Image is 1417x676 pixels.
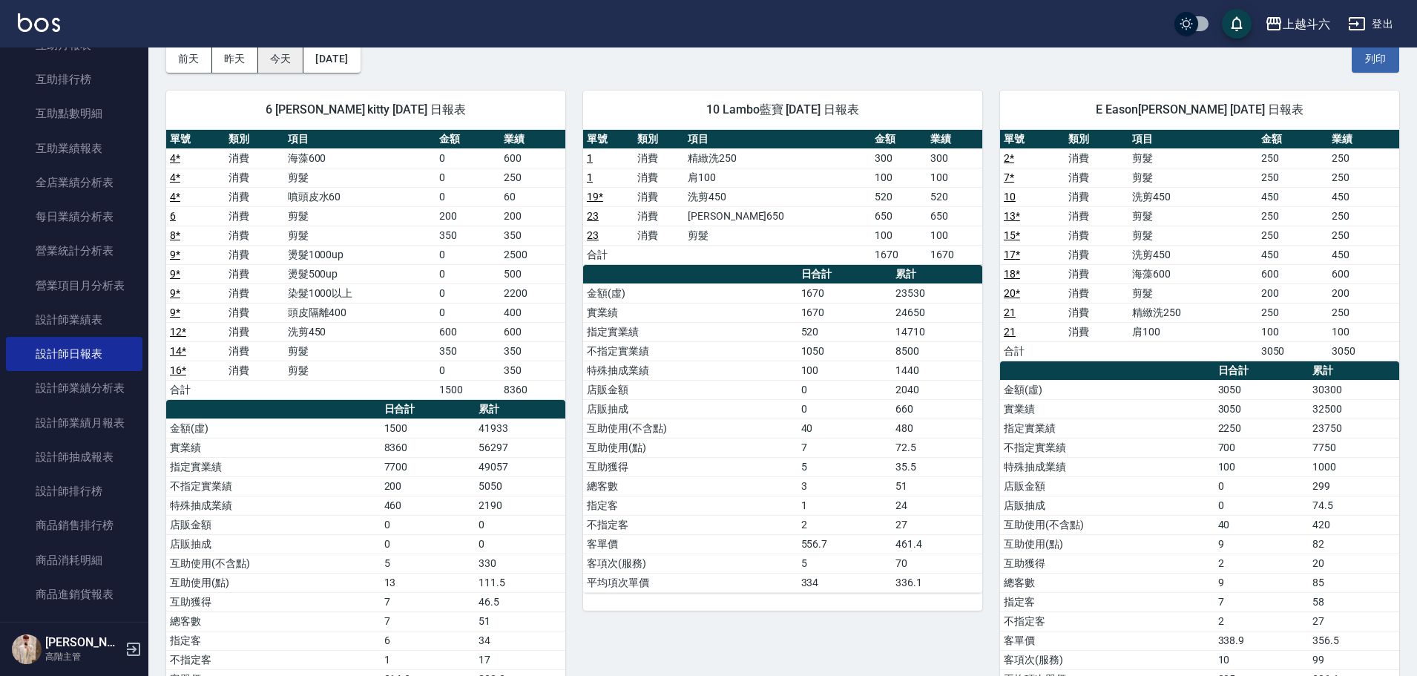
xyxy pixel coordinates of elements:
[1000,592,1214,611] td: 指定客
[892,341,982,361] td: 8500
[381,573,475,592] td: 13
[583,573,798,592] td: 平均項次單價
[892,361,982,380] td: 1440
[475,457,565,476] td: 49057
[871,206,927,226] td: 650
[475,573,565,592] td: 111.5
[1065,322,1129,341] td: 消費
[475,476,565,496] td: 5050
[1065,226,1129,245] td: 消費
[1283,15,1330,33] div: 上越斗六
[798,303,892,322] td: 1670
[435,380,501,399] td: 1500
[284,303,435,322] td: 頭皮隔離400
[6,406,142,440] a: 設計師業績月報表
[225,226,283,245] td: 消費
[166,611,381,631] td: 總客數
[18,13,60,32] img: Logo
[166,45,212,73] button: 前天
[500,130,565,149] th: 業績
[45,635,121,650] h5: [PERSON_NAME]
[166,534,381,554] td: 店販抽成
[225,245,283,264] td: 消費
[1352,45,1399,73] button: 列印
[892,283,982,303] td: 23530
[1309,399,1399,419] td: 32500
[435,283,501,303] td: 0
[166,515,381,534] td: 店販金額
[1257,148,1329,168] td: 250
[6,337,142,371] a: 設計師日報表
[583,554,798,573] td: 客項次(服務)
[583,476,798,496] td: 總客數
[212,45,258,73] button: 昨天
[1000,573,1214,592] td: 總客數
[1328,130,1399,149] th: 業績
[225,130,283,149] th: 類別
[927,226,982,245] td: 100
[1000,341,1065,361] td: 合計
[435,245,501,264] td: 0
[1065,283,1129,303] td: 消費
[1214,534,1309,554] td: 9
[6,165,142,200] a: 全店業績分析表
[6,577,142,611] a: 商品進銷貨報表
[583,130,982,265] table: a dense table
[1000,380,1214,399] td: 金額(虛)
[1259,9,1336,39] button: 上越斗六
[166,130,565,400] table: a dense table
[1128,168,1257,187] td: 剪髮
[1065,168,1129,187] td: 消費
[500,245,565,264] td: 2500
[1309,476,1399,496] td: 299
[871,245,927,264] td: 1670
[871,130,927,149] th: 金額
[225,148,283,168] td: 消費
[798,457,892,476] td: 5
[583,322,798,341] td: 指定實業績
[435,322,501,341] td: 600
[1257,187,1329,206] td: 450
[587,171,593,183] a: 1
[798,265,892,284] th: 日合計
[871,226,927,245] td: 100
[1257,264,1329,283] td: 600
[284,148,435,168] td: 海藻600
[1214,457,1309,476] td: 100
[892,496,982,515] td: 24
[1214,361,1309,381] th: 日合計
[381,400,475,419] th: 日合計
[166,438,381,457] td: 實業績
[225,168,283,187] td: 消費
[1257,226,1329,245] td: 250
[892,515,982,534] td: 27
[6,611,142,646] a: 商品庫存表
[583,265,982,593] table: a dense table
[166,457,381,476] td: 指定實業績
[6,371,142,405] a: 設計師業績分析表
[798,283,892,303] td: 1670
[892,476,982,496] td: 51
[1214,380,1309,399] td: 3050
[684,187,871,206] td: 洗剪450
[634,148,684,168] td: 消費
[871,168,927,187] td: 100
[1065,245,1129,264] td: 消費
[583,515,798,534] td: 不指定客
[798,515,892,534] td: 2
[798,399,892,419] td: 0
[284,264,435,283] td: 燙髮500up
[435,341,501,361] td: 350
[871,148,927,168] td: 300
[6,62,142,96] a: 互助排行榜
[1000,438,1214,457] td: 不指定實業績
[284,245,435,264] td: 燙髮1000up
[1309,554,1399,573] td: 20
[1128,303,1257,322] td: 精緻洗250
[500,283,565,303] td: 2200
[303,45,360,73] button: [DATE]
[435,226,501,245] td: 350
[258,45,304,73] button: 今天
[1000,496,1214,515] td: 店販抽成
[225,187,283,206] td: 消費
